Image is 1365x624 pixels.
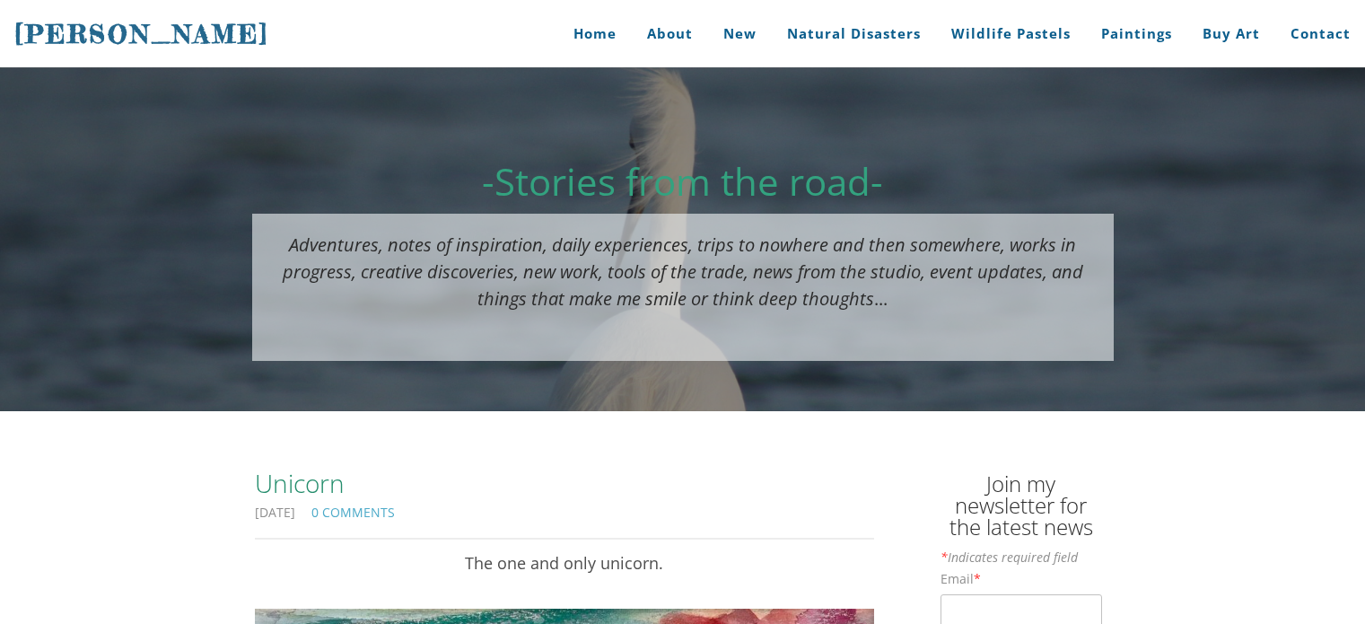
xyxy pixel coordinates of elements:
em: Adventures, notes of inspiration, daily experiences, trips to nowhere and then somewhere, works i... [283,233,1083,311]
label: Email [941,573,981,585]
span: [PERSON_NAME] [14,19,269,49]
h2: -Stories from the road- [252,163,1114,200]
h2: Join my newsletter for the latest news [941,473,1102,547]
span: [DATE] [255,506,295,523]
label: Indicates required field [941,551,1078,564]
a: Unicorn [255,464,874,502]
a: 0 Comments [311,504,395,521]
font: ... [283,233,1083,311]
a: [PERSON_NAME] [14,17,269,51]
font: The one and only unicorn. [465,552,663,574]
